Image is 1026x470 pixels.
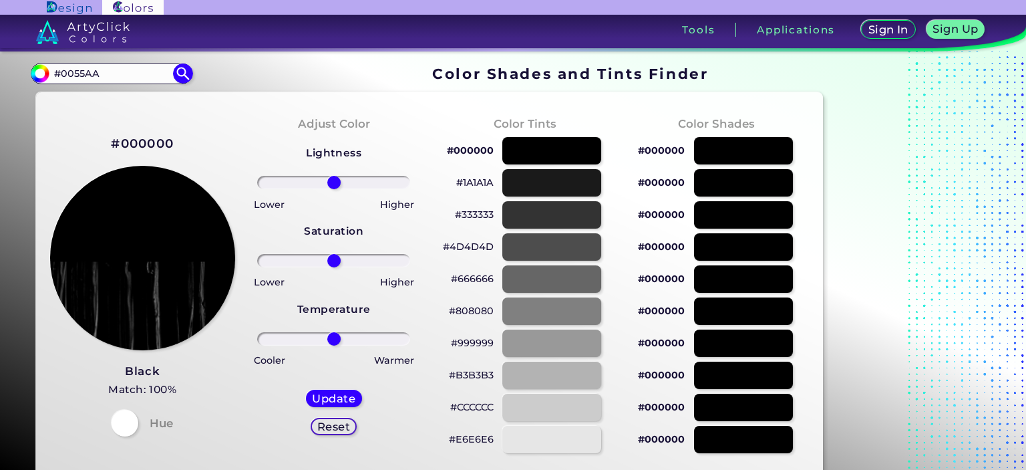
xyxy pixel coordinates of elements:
h1: Color Shades and Tints Finder [432,64,708,84]
p: #1A1A1A [456,174,494,191]
h3: Applications [757,25,835,35]
a: Sign Up [929,21,982,38]
a: Black Match: 100% [108,361,176,399]
h4: Adjust Color [298,114,370,134]
h5: Update [315,394,353,404]
p: Lower [254,274,285,290]
p: #B3B3B3 [449,367,494,383]
h4: Hue [150,414,173,433]
p: #4D4D4D [443,239,494,255]
h3: Black [108,364,176,380]
p: #000000 [638,431,685,447]
img: ArtyClick Design logo [47,1,92,14]
strong: Temperature [297,303,371,316]
p: Higher [380,274,414,290]
p: #000000 [638,335,685,351]
p: #E6E6E6 [449,431,494,447]
strong: Lightness [306,146,361,159]
p: #000000 [638,367,685,383]
p: Lower [254,197,285,213]
p: #000000 [638,142,685,158]
p: #000000 [638,207,685,223]
strong: Saturation [304,225,363,237]
p: #000000 [638,399,685,415]
a: Sign In [864,21,912,38]
img: icon search [173,64,193,84]
p: #000000 [447,142,494,158]
h3: Tools [682,25,715,35]
p: #000000 [638,303,685,319]
h5: Sign Up [935,24,977,34]
img: logo_artyclick_colors_white.svg [36,20,130,44]
p: Higher [380,197,414,213]
p: #999999 [451,335,494,351]
input: type color.. [49,65,174,83]
h2: #000000 [111,135,174,152]
p: #000000 [638,271,685,287]
h4: Color Shades [678,114,755,134]
p: #CCCCCC [450,399,494,415]
p: #000000 [638,174,685,191]
p: #808080 [449,303,494,319]
p: #333333 [455,207,494,223]
h5: Sign In [870,25,906,35]
p: #000000 [638,239,685,255]
h4: Color Tints [494,114,556,134]
h5: Reset [319,422,349,432]
p: Cooler [254,352,285,368]
img: paint_stamp_2_half.png [50,166,234,350]
p: #666666 [451,271,494,287]
h5: Match: 100% [108,381,176,398]
p: Warmer [374,352,414,368]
